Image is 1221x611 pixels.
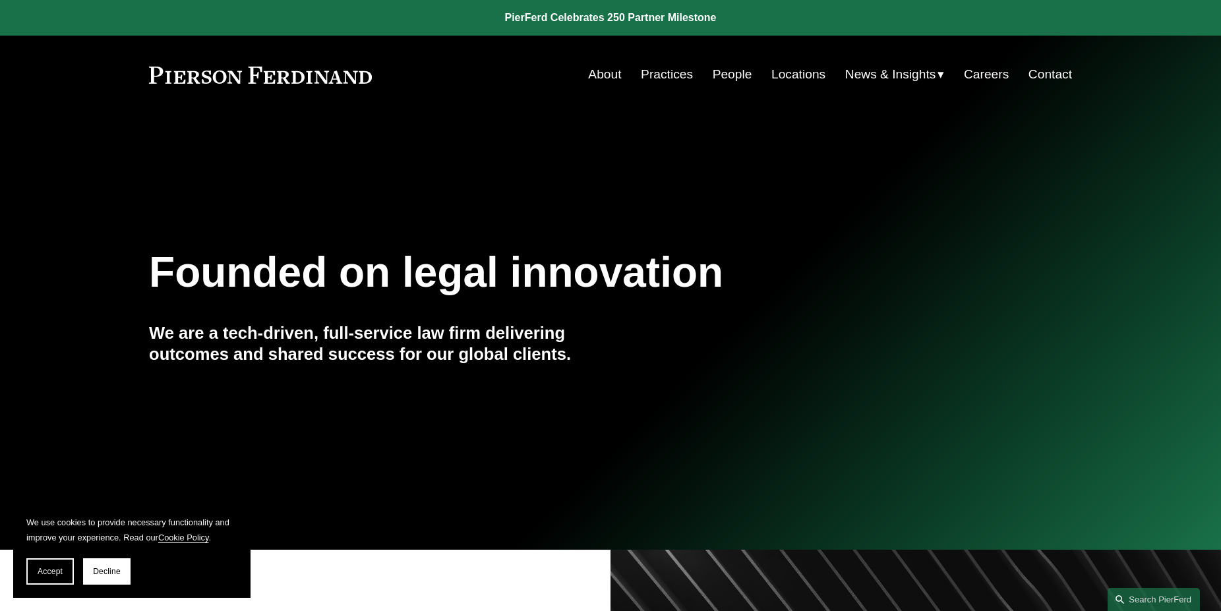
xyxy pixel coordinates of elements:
[26,558,74,585] button: Accept
[149,322,610,365] h4: We are a tech-driven, full-service law firm delivering outcomes and shared success for our global...
[149,248,918,297] h1: Founded on legal innovation
[1108,588,1200,611] a: Search this site
[158,533,209,542] a: Cookie Policy
[641,62,693,87] a: Practices
[13,502,251,598] section: Cookie banner
[713,62,752,87] a: People
[588,62,621,87] a: About
[83,558,131,585] button: Decline
[1028,62,1072,87] a: Contact
[26,515,237,545] p: We use cookies to provide necessary functionality and improve your experience. Read our .
[964,62,1009,87] a: Careers
[845,62,945,87] a: folder dropdown
[93,567,121,576] span: Decline
[771,62,825,87] a: Locations
[845,63,936,86] span: News & Insights
[38,567,63,576] span: Accept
